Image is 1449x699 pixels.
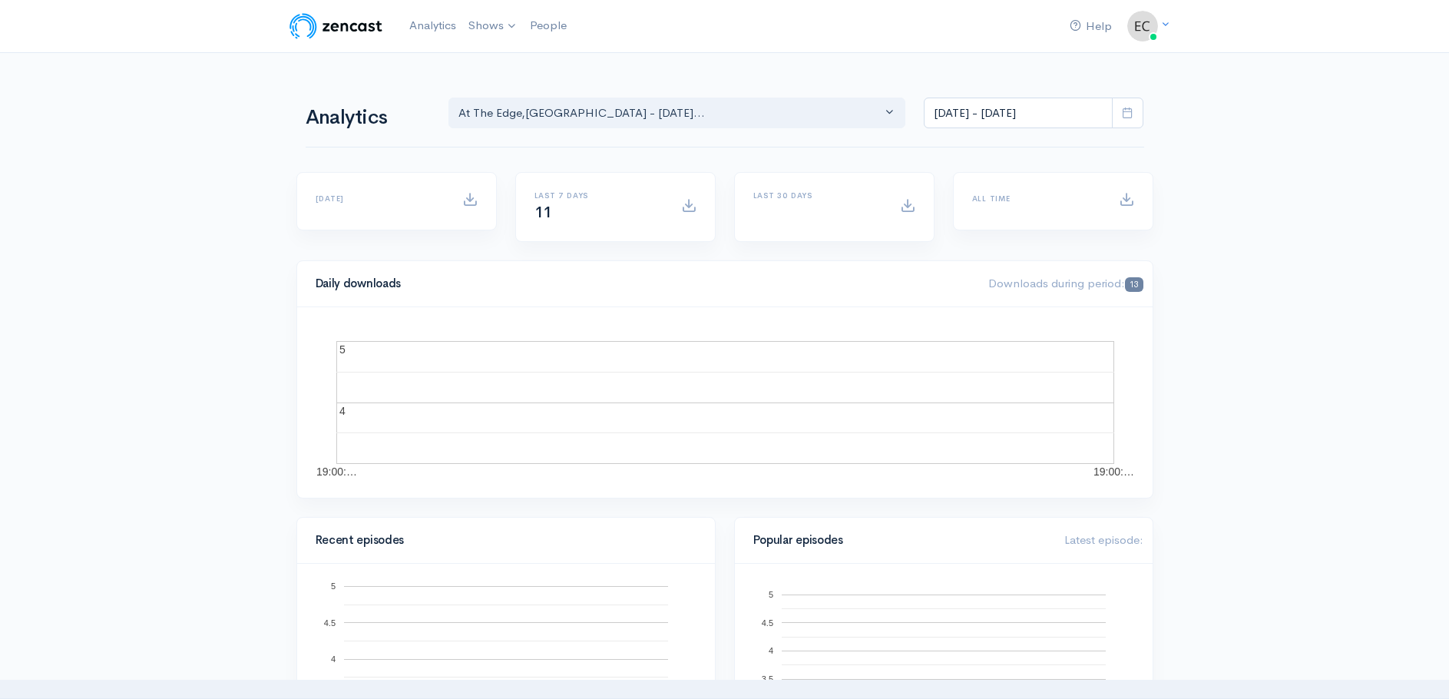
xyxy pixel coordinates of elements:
h6: [DATE] [316,194,444,203]
div: At The Edge , [GEOGRAPHIC_DATA] - [DATE]... [458,104,882,122]
text: 5 [330,581,335,591]
svg: A chart. [316,326,1134,479]
h6: Last 30 days [753,191,882,200]
span: 11 [534,203,552,222]
a: Analytics [403,9,462,42]
text: 4 [330,654,335,664]
a: Help [1064,10,1118,43]
span: Downloads during period: [988,276,1143,290]
text: 5 [339,343,346,356]
h4: Recent episodes [316,534,687,547]
button: At The Edge, Edgewood Church - Sunday... [448,98,906,129]
h6: All time [972,194,1100,203]
h6: Last 7 days [534,191,663,200]
span: Latest episode: [1064,532,1143,547]
text: 4 [768,646,772,655]
img: ... [1127,11,1158,41]
text: 3.5 [761,674,772,684]
img: ZenCast Logo [287,11,385,41]
h4: Popular episodes [753,534,1046,547]
h4: Daily downloads [316,277,971,290]
a: Shows [462,9,524,43]
text: 19:00:… [1093,465,1134,478]
span: 13 [1125,277,1143,292]
iframe: gist-messenger-bubble-iframe [1397,647,1434,684]
text: 19:00:… [316,465,357,478]
a: People [524,9,573,42]
text: 4 [339,405,346,417]
text: 4.5 [323,618,335,627]
text: 5 [768,590,772,599]
input: analytics date range selector [924,98,1113,129]
h1: Analytics [306,107,430,129]
text: 4.5 [761,618,772,627]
